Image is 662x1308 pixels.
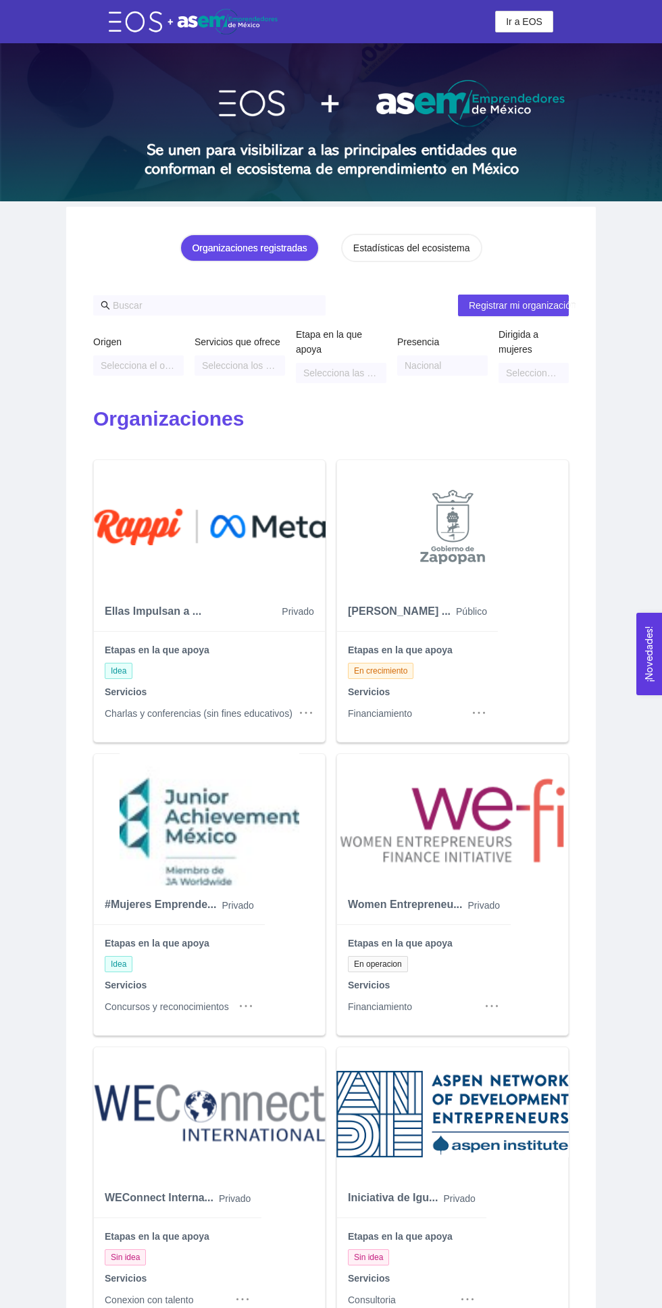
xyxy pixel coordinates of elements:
span: Privado [222,900,253,911]
strong: Etapas en la que apoya [348,1231,453,1242]
span: ellipsis [298,705,314,721]
span: ellipsis [234,1291,251,1307]
strong: Servicios [105,980,147,990]
strong: Etapas en la que apoya [105,938,209,949]
span: ellipsis [459,1291,476,1307]
h5: Women Entrepreneu... [348,897,463,913]
img: 1719267946481-3.%20JAMe%CC%81xico.jpg [93,753,326,888]
input: Buscar [113,298,318,313]
strong: Servicios [105,1273,147,1284]
span: Privado [282,606,313,617]
span: ellipsis [238,998,254,1014]
img: 1719009218963-wec-logo.png [93,1047,326,1182]
h5: #Mujeres Emprende... [105,897,216,913]
span: Registrar mi organización [469,298,576,313]
span: Financiamiento [348,1001,412,1012]
div: Organizaciones registradas [192,241,307,255]
strong: Etapas en la que apoya [348,645,453,655]
img: eos-asem-logo.38b026ae.png [109,9,278,34]
strong: Servicios [348,1273,390,1284]
span: ellipsis [484,998,500,1014]
strong: Servicios [105,686,147,697]
img: 1719009218163-Rappi.png [93,459,326,595]
strong: Etapas en la que apoya [348,938,453,949]
span: Conexion con talento [105,1294,194,1305]
label: Origen [93,334,122,349]
span: Público [456,606,487,617]
strong: Etapas en la que apoya [105,645,209,655]
span: Idea [105,956,132,972]
label: Servicios que ofrece [195,334,280,349]
h5: Ellas Impulsan a ... [105,603,201,620]
label: Etapa en la que apoya [296,327,386,357]
span: search [101,301,110,310]
span: Privado [219,1193,251,1204]
div: Estadísticas del ecosistema [353,241,470,255]
span: Concursos y reconocimientos [105,1001,229,1012]
button: Ir a EOS [495,11,553,32]
h5: WEConnect Interna... [105,1190,213,1206]
strong: Servicios [348,980,390,990]
span: En crecimiento [348,663,413,679]
span: Privado [443,1193,475,1204]
span: En operacion [348,956,408,972]
img: 1719009219671-Logo_Zapopan.png [336,459,569,595]
h5: [PERSON_NAME] ... [348,603,451,620]
span: Ir a EOS [506,14,542,29]
span: Privado [468,900,500,911]
button: Registrar mi organización [458,295,569,316]
span: Sin idea [105,1249,146,1265]
span: Idea [105,663,132,679]
label: Presencia [397,334,439,349]
h5: Iniciativa de Igu... [348,1190,438,1206]
span: Consultoria [348,1294,396,1305]
span: Sin idea [348,1249,389,1265]
span: Financiamiento [348,708,412,719]
span: ellipsis [471,705,487,721]
button: Open Feedback Widget [636,613,662,695]
img: 1719268545370-WeFi_logo_SVG.png [336,753,569,888]
span: Charlas y conferencias (sin fines educativos) [105,708,292,719]
h2: Organizaciones [93,405,569,433]
label: Dirigida a mujeres [499,327,569,357]
strong: Etapas en la que apoya [105,1231,209,1242]
img: 1719009219810-ASPen.png [336,1047,569,1182]
strong: Servicios [348,686,390,697]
